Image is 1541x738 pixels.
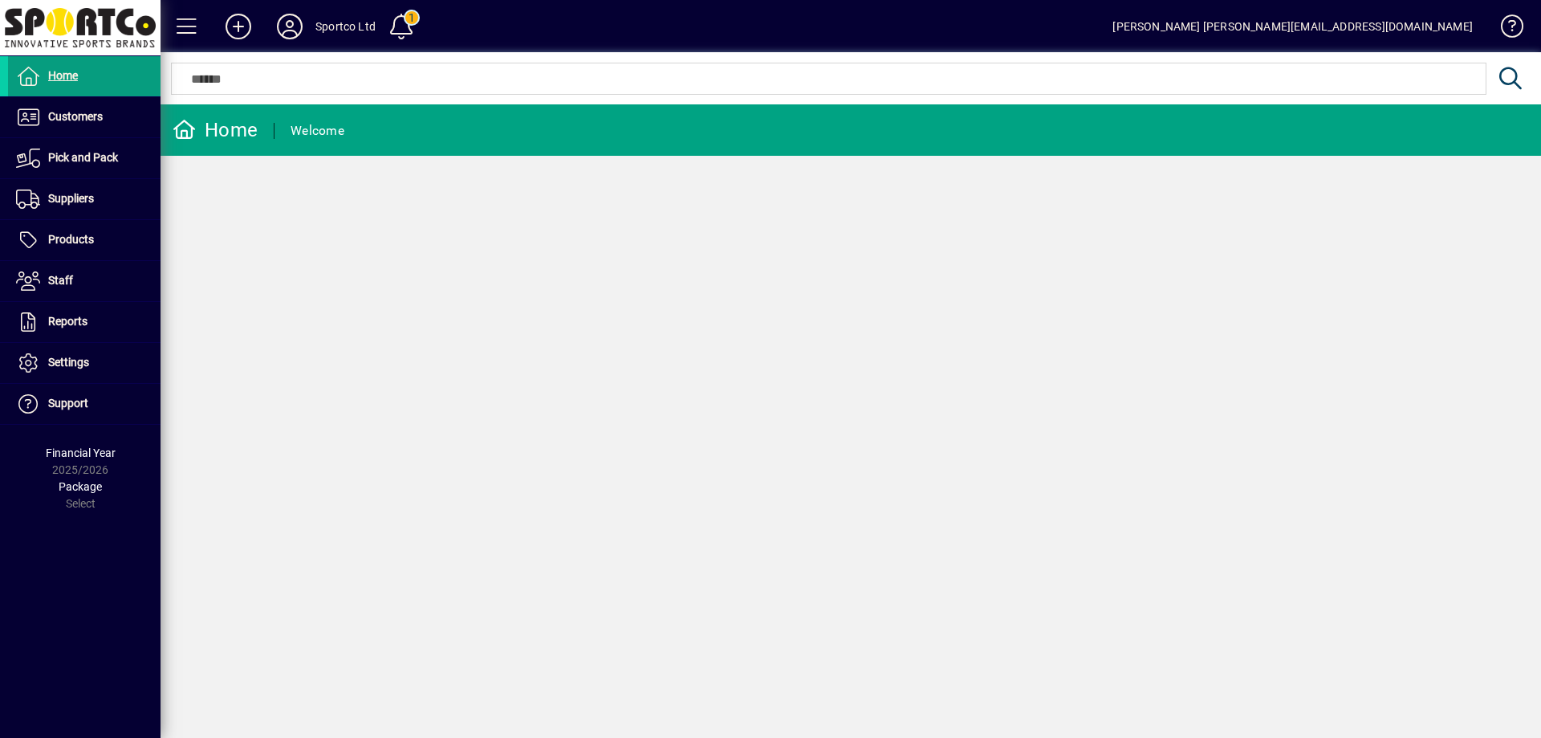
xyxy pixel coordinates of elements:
[48,274,73,287] span: Staff
[1112,14,1473,39] div: [PERSON_NAME] [PERSON_NAME][EMAIL_ADDRESS][DOMAIN_NAME]
[8,179,161,219] a: Suppliers
[48,110,103,123] span: Customers
[173,117,258,143] div: Home
[8,261,161,301] a: Staff
[48,397,88,410] span: Support
[291,118,344,144] div: Welcome
[48,315,87,328] span: Reports
[48,69,78,82] span: Home
[1489,3,1521,55] a: Knowledge Base
[48,356,89,369] span: Settings
[48,151,118,164] span: Pick and Pack
[48,233,94,246] span: Products
[213,12,264,41] button: Add
[315,14,376,39] div: Sportco Ltd
[8,97,161,137] a: Customers
[59,480,102,493] span: Package
[46,446,116,459] span: Financial Year
[8,220,161,260] a: Products
[8,343,161,383] a: Settings
[48,192,94,205] span: Suppliers
[264,12,315,41] button: Profile
[8,302,161,342] a: Reports
[8,384,161,424] a: Support
[8,138,161,178] a: Pick and Pack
